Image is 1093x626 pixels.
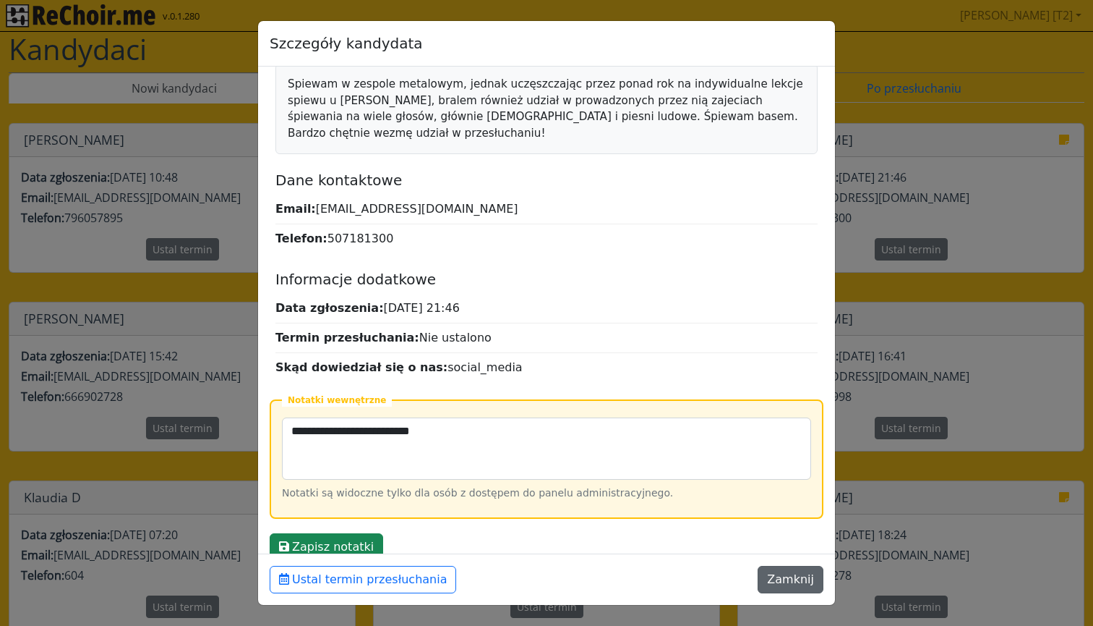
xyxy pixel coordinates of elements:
[275,195,818,224] div: [EMAIL_ADDRESS][DOMAIN_NAME]
[275,301,384,315] strong: Data zgłoszenia:
[275,294,818,323] div: [DATE] 21:46
[282,486,673,501] small: Notatki są widoczne tylko dla osób z dostępem do panelu administracyjnego.
[275,271,818,288] h5: Informacje dodatkowe
[275,323,818,353] div: Nie ustalono
[275,353,818,382] div: social_media
[275,224,818,253] div: 507181300
[758,566,823,593] button: Zamknij
[270,33,423,54] h5: Szczegóły kandydata
[275,172,818,189] h5: Dane kontaktowe
[270,533,383,561] button: Zapisz notatki
[275,202,316,216] strong: Email:
[275,64,818,154] div: Spiewam w zespole metalowym, jednak uczęszczając przez ponad rok na indywidualne lekcje spiewu u ...
[275,232,327,245] strong: Telefon:
[275,360,447,374] strong: Skąd dowiedział się o nas:
[275,331,419,344] strong: Termin przesłuchania:
[270,566,456,593] button: Ustal termin przesłuchania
